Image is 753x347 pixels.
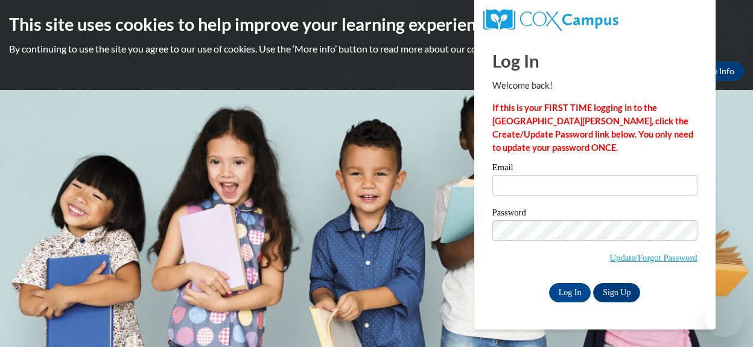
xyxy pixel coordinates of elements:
[549,283,591,302] input: Log In
[492,208,697,220] label: Password
[9,42,744,56] p: By continuing to use the site you agree to our use of cookies. Use the ‘More info’ button to read...
[9,12,744,36] h2: This site uses cookies to help improve your learning experience.
[492,103,693,153] strong: If this is your FIRST TIME logging in to the [GEOGRAPHIC_DATA][PERSON_NAME], click the Create/Upd...
[687,62,744,81] a: More Info
[483,9,618,31] img: COX Campus
[492,48,697,73] h1: Log In
[593,283,640,302] a: Sign Up
[492,163,697,175] label: Email
[705,299,743,337] iframe: Button to launch messaging window
[492,79,697,92] p: Welcome back!
[610,253,697,263] a: Update/Forgot Password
